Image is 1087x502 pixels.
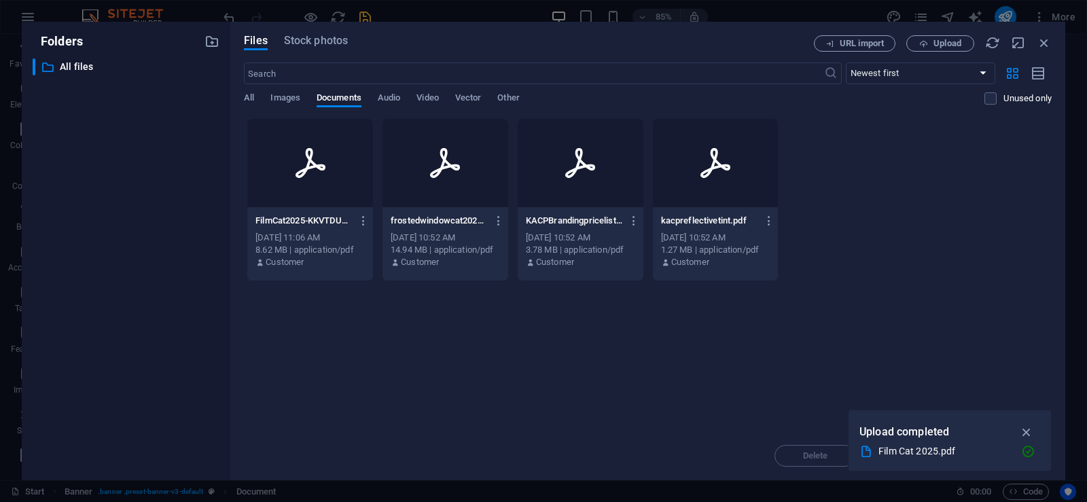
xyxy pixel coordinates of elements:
[661,215,758,227] p: kacpreflectivetint.pdf
[933,39,961,48] span: Upload
[526,215,622,227] p: KACPBrandingpricelist.pdf
[661,244,770,256] div: 1.27 MB | application/pdf
[33,58,35,75] div: ​
[244,62,823,84] input: Search
[244,33,268,49] span: Files
[859,423,949,441] p: Upload completed
[814,35,895,52] button: URL import
[840,39,884,48] span: URL import
[1003,92,1052,105] p: Displays only files that are not in use on the website. Files added during this session can still...
[1037,35,1052,50] i: Close
[60,59,194,75] p: All files
[661,232,770,244] div: [DATE] 10:52 AM
[255,232,365,244] div: [DATE] 11:06 AM
[255,215,352,227] p: FilmCat2025-KKVTDU9Ms4tQwuap9TiQZg.pdf
[985,35,1000,50] i: Reload
[1011,35,1026,50] i: Minimize
[204,34,219,49] i: Create new folder
[255,244,365,256] div: 8.62 MB | application/pdf
[284,33,348,49] span: Stock photos
[266,256,304,268] p: Customer
[391,244,500,256] div: 14.94 MB | application/pdf
[317,90,361,109] span: Documents
[391,232,500,244] div: [DATE] 10:52 AM
[878,444,1010,459] div: Film Cat 2025.pdf
[416,90,438,109] span: Video
[497,90,519,109] span: Other
[526,244,635,256] div: 3.78 MB | application/pdf
[244,90,254,109] span: All
[906,35,974,52] button: Upload
[536,256,574,268] p: Customer
[671,256,709,268] p: Customer
[33,33,83,50] p: Folders
[391,215,487,227] p: frostedwindowcat2025jan.pdf
[455,90,482,109] span: Vector
[401,256,439,268] p: Customer
[270,90,300,109] span: Images
[378,90,400,109] span: Audio
[526,232,635,244] div: [DATE] 10:52 AM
